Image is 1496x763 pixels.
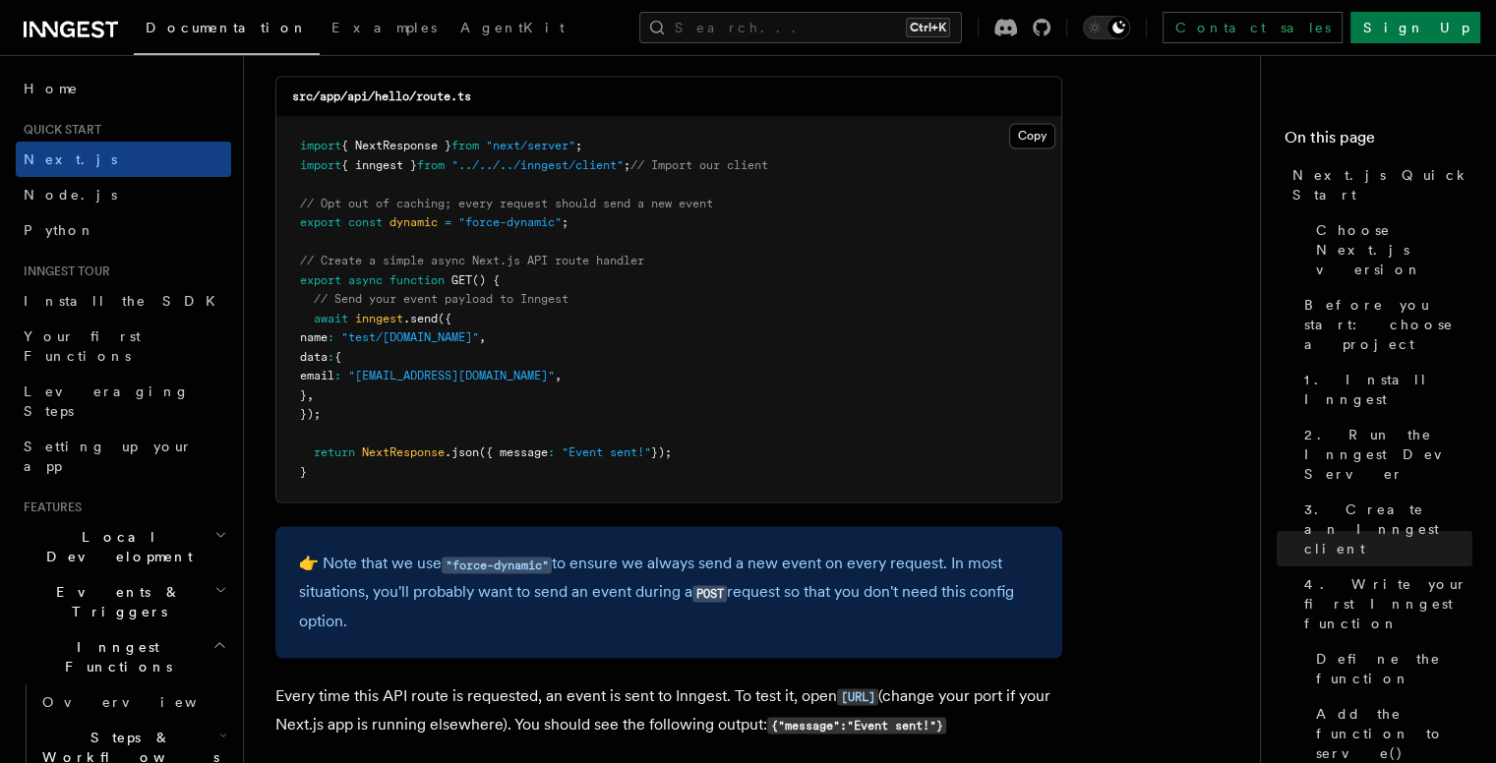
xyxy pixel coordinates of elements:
a: Leveraging Steps [16,374,231,429]
span: name [300,330,328,344]
span: { [334,350,341,364]
a: Next.js [16,142,231,177]
span: ({ [438,312,451,325]
span: from [451,139,479,152]
span: Add the function to serve() [1316,704,1472,763]
span: return [314,445,355,459]
span: { NextResponse } [341,139,451,152]
span: , [307,388,314,402]
span: Inngest tour [16,264,110,279]
span: ; [624,158,630,172]
span: } [300,388,307,402]
span: dynamic [389,215,438,229]
code: "force-dynamic" [442,557,552,573]
span: // Create a simple async Next.js API route handler [300,254,644,267]
span: 1. Install Inngest [1304,370,1472,409]
button: Toggle dark mode [1083,16,1130,39]
span: // Send your event payload to Inngest [314,292,568,306]
span: : [334,369,341,382]
kbd: Ctrl+K [906,18,950,37]
span: Quick start [16,122,101,138]
span: }); [300,407,321,421]
a: Next.js Quick Start [1285,157,1472,212]
span: await [314,312,348,325]
span: import [300,158,341,172]
a: Setting up your app [16,429,231,484]
span: 2. Run the Inngest Dev Server [1304,425,1472,484]
span: Before you start: choose a project [1304,295,1472,354]
a: Before you start: choose a project [1296,287,1472,362]
a: Install the SDK [16,283,231,319]
a: Home [16,71,231,106]
span: { inngest } [341,158,417,172]
a: 1. Install Inngest [1296,362,1472,417]
span: "next/server" [486,139,575,152]
h4: On this page [1285,126,1472,157]
span: "test/[DOMAIN_NAME]" [341,330,479,344]
span: .send [403,312,438,325]
span: Overview [42,694,245,710]
a: Documentation [134,6,320,55]
span: Your first Functions [24,328,141,364]
span: : [328,350,334,364]
a: 2. Run the Inngest Dev Server [1296,417,1472,492]
span: "Event sent!" [562,445,651,459]
span: ({ message [479,445,548,459]
code: src/app/api/hello/route.ts [292,89,471,103]
span: Python [24,222,95,238]
a: Python [16,212,231,248]
a: Examples [320,6,449,53]
span: Documentation [146,20,308,35]
span: }); [651,445,672,459]
span: Node.js [24,187,117,203]
span: ; [575,139,582,152]
span: Leveraging Steps [24,383,190,419]
span: Features [16,499,82,515]
span: "force-dynamic" [458,215,562,229]
span: function [389,273,445,287]
span: import [300,139,341,152]
code: {"message":"Event sent!"} [767,717,946,734]
span: export [300,215,341,229]
span: Examples [331,20,437,35]
span: async [348,273,383,287]
span: : [548,445,555,459]
span: Choose Next.js version [1316,220,1472,279]
span: NextResponse [362,445,445,459]
code: [URL] [837,688,878,705]
span: Setting up your app [24,439,193,474]
span: // Opt out of caching; every request should send a new event [300,197,713,210]
span: 3. Create an Inngest client [1304,499,1472,558]
a: Contact sales [1163,12,1343,43]
a: 3. Create an Inngest client [1296,492,1472,566]
p: Every time this API route is requested, an event is sent to Inngest. To test it, open (change you... [275,681,1062,738]
a: AgentKit [449,6,576,53]
span: Next.js [24,151,117,167]
p: 👉 Note that we use to ensure we always send a new event on every request. In most situations, you... [299,550,1039,634]
span: "[EMAIL_ADDRESS][DOMAIN_NAME]" [348,369,555,382]
span: } [300,465,307,479]
a: Your first Functions [16,319,231,374]
span: = [445,215,451,229]
span: export [300,273,341,287]
button: Events & Triggers [16,574,231,629]
a: Sign Up [1350,12,1480,43]
span: Next.js Quick Start [1292,165,1472,205]
span: Home [24,79,79,98]
span: Inngest Functions [16,637,212,676]
span: from [417,158,445,172]
span: GET [451,273,472,287]
span: () { [472,273,500,287]
span: , [555,369,562,382]
a: "force-dynamic" [442,554,552,572]
button: Search...Ctrl+K [639,12,962,43]
span: AgentKit [460,20,565,35]
span: email [300,369,334,382]
span: const [348,215,383,229]
button: Local Development [16,519,231,574]
a: [URL] [837,685,878,704]
a: Node.js [16,177,231,212]
span: Install the SDK [24,293,227,309]
button: Inngest Functions [16,629,231,684]
span: Events & Triggers [16,582,214,621]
